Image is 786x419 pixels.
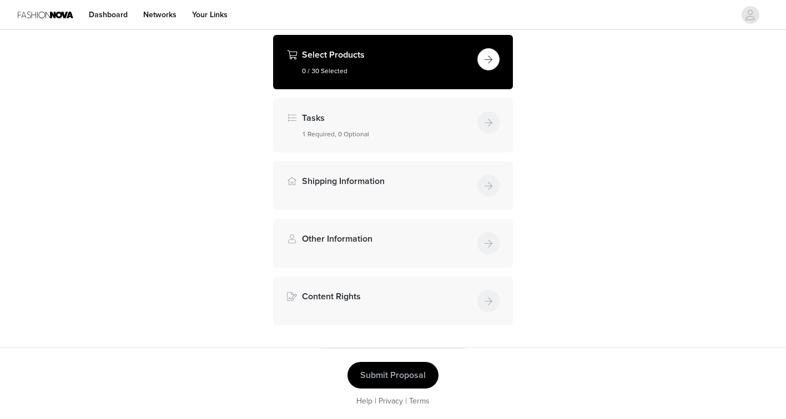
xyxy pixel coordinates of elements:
[302,129,473,139] h5: 1 Required, 0 Optional
[409,396,430,406] a: Terms
[273,98,513,152] div: Tasks
[273,277,513,325] div: Content Rights
[302,111,473,125] h4: Tasks
[745,6,755,24] div: avatar
[405,396,407,406] span: |
[302,232,473,246] h4: Other Information
[273,35,513,89] div: Select Products
[302,66,473,76] h5: 0 / 30 Selected
[379,396,403,406] a: Privacy
[273,161,513,210] div: Shipping Information
[356,396,372,406] a: Help
[273,219,513,268] div: Other Information
[137,2,183,27] a: Networks
[82,2,134,27] a: Dashboard
[185,2,234,27] a: Your Links
[302,48,473,62] h4: Select Products
[302,290,473,303] h4: Content Rights
[347,362,439,389] button: Submit Proposal
[18,2,73,27] img: Fashion Nova Logo
[302,175,473,188] h4: Shipping Information
[375,396,376,406] span: |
